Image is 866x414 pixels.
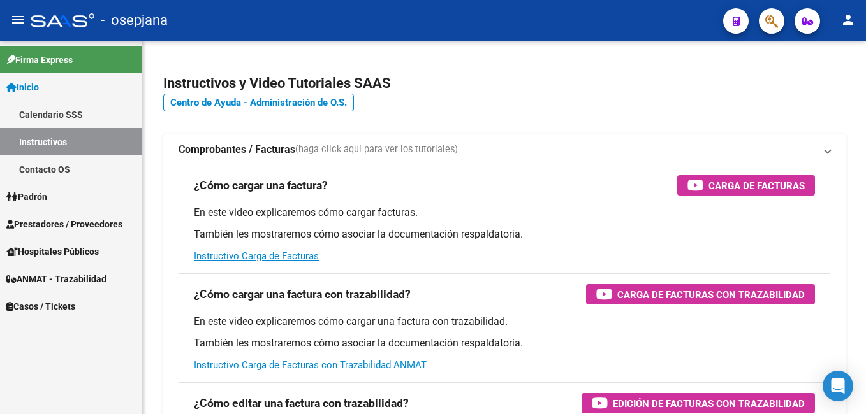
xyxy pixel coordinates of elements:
span: - osepjana [101,6,168,34]
span: ANMAT - Trazabilidad [6,272,106,286]
p: También les mostraremos cómo asociar la documentación respaldatoria. [194,336,815,350]
mat-icon: person [840,12,856,27]
span: (haga click aquí para ver los tutoriales) [295,143,458,157]
h3: ¿Cómo cargar una factura con trazabilidad? [194,285,411,303]
mat-expansion-panel-header: Comprobantes / Facturas(haga click aquí para ver los tutoriales) [163,134,846,165]
span: Prestadores / Proveedores [6,217,122,231]
p: También les mostraremos cómo asociar la documentación respaldatoria. [194,227,815,241]
button: Edición de Facturas con Trazabilidad [582,393,815,413]
span: Carga de Facturas [708,178,805,194]
span: Firma Express [6,53,73,67]
a: Instructivo Carga de Facturas [194,250,319,262]
span: Casos / Tickets [6,299,75,313]
a: Centro de Ayuda - Administración de O.S. [163,94,354,111]
div: Open Intercom Messenger [823,371,853,401]
span: Carga de Facturas con Trazabilidad [617,287,805,303]
strong: Comprobantes / Facturas [179,143,295,157]
span: Edición de Facturas con Trazabilidad [613,396,805,411]
span: Hospitales Públicos [6,245,99,259]
button: Carga de Facturas con Trazabilidad [586,284,815,304]
p: En este video explicaremos cómo cargar facturas. [194,206,815,220]
span: Padrón [6,190,47,204]
mat-icon: menu [10,12,26,27]
h3: ¿Cómo cargar una factura? [194,176,328,194]
p: En este video explicaremos cómo cargar una factura con trazabilidad. [194,315,815,329]
span: Inicio [6,80,39,94]
h2: Instructivos y Video Tutoriales SAAS [163,71,846,96]
button: Carga de Facturas [677,175,815,196]
a: Instructivo Carga de Facturas con Trazabilidad ANMAT [194,359,427,371]
h3: ¿Cómo editar una factura con trazabilidad? [194,394,409,412]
